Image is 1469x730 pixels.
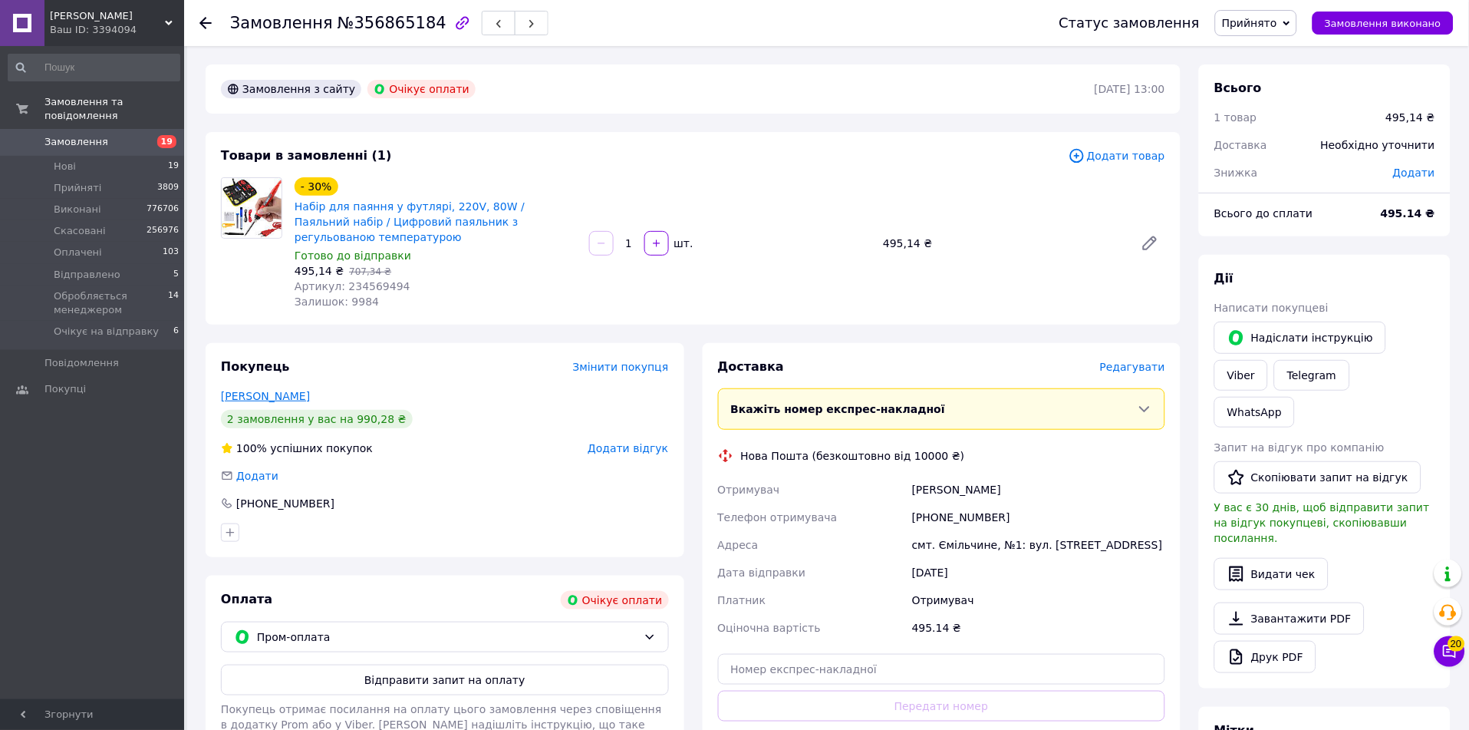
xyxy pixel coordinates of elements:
[295,296,379,308] span: Залишок: 9984
[1214,167,1258,179] span: Знижка
[909,531,1168,559] div: смт. Ємільчине, №1: вул. [STREET_ADDRESS]
[236,442,267,454] span: 100%
[50,9,165,23] span: HUGO
[295,280,410,292] span: Артикул: 234569494
[338,14,446,32] span: №356865184
[173,325,179,339] span: 6
[1214,139,1267,151] span: Доставка
[221,410,413,428] div: 2 замовлення у вас на 990,28 ₴
[44,382,86,396] span: Покупці
[731,403,946,415] span: Вкажіть номер експрес-накладної
[54,203,101,216] span: Виконані
[221,592,272,606] span: Оплата
[1135,228,1165,259] a: Редагувати
[54,246,102,259] span: Оплачені
[1214,322,1386,354] button: Надіслати інструкцію
[909,504,1168,531] div: [PHONE_NUMBER]
[718,654,1166,685] input: Номер експрес-накладної
[1214,603,1365,635] a: Завантажити PDF
[718,566,806,579] span: Дата відправки
[1313,12,1454,35] button: Замовлення виконано
[1214,461,1421,494] button: Скопіювати запит на відгук
[1214,501,1430,544] span: У вас є 30 днів, щоб відправити запит на відгук покупцеві, скопіювавши посилання.
[1448,633,1465,649] span: 20
[1100,361,1165,373] span: Редагувати
[168,289,179,317] span: 14
[295,200,525,243] a: Набір для паяння у футлярі, 220V, 80W / Паяльний набір / Цифровий паяльник з регульованою темпера...
[147,203,179,216] span: 776706
[221,148,392,163] span: Товари в замовленні (1)
[1222,17,1277,29] span: Прийнято
[230,14,333,32] span: Замовлення
[221,80,361,98] div: Замовлення з сайту
[147,224,179,238] span: 256976
[236,470,278,482] span: Додати
[877,233,1128,254] div: 495,14 ₴
[1059,15,1201,31] div: Статус замовлення
[221,359,290,374] span: Покупець
[1095,83,1165,95] time: [DATE] 13:00
[1214,111,1257,124] span: 1 товар
[1434,636,1465,667] button: Чат з покупцем20
[718,622,821,634] span: Оціночна вартість
[1214,360,1268,391] a: Viber
[1069,147,1165,164] span: Додати товар
[718,359,785,374] span: Доставка
[163,246,179,259] span: 103
[718,511,838,524] span: Телефон отримувача
[221,441,373,456] div: успішних покупок
[367,80,476,98] div: Очікує оплати
[909,559,1168,586] div: [DATE]
[1214,271,1233,286] span: Дії
[909,614,1168,642] div: 495.14 ₴
[718,594,766,606] span: Платник
[199,15,212,31] div: Повернутися назад
[1214,441,1385,454] span: Запит на відгук про компанію
[50,23,184,37] div: Ваш ID: 3394094
[54,224,106,238] span: Скасовані
[44,95,184,123] span: Замовлення та повідомлення
[235,496,336,511] div: [PHONE_NUMBER]
[257,629,637,646] span: Пром-оплата
[157,181,179,195] span: 3809
[173,268,179,282] span: 5
[1214,81,1262,95] span: Всього
[295,249,411,262] span: Готово до відправки
[561,591,669,609] div: Очікує оплати
[8,54,180,81] input: Пошук
[670,236,695,251] div: шт.
[54,181,101,195] span: Прийняті
[222,178,282,238] img: Набір для паяння у футлярі, 220V, 80W / Паяльний набір / Цифровий паяльник з регульованою темпера...
[44,356,119,370] span: Повідомлення
[349,266,391,277] span: 707,34 ₴
[588,442,668,454] span: Додати відгук
[1325,18,1441,29] span: Замовлення виконано
[1381,207,1435,220] b: 495.14 ₴
[1274,360,1349,391] a: Telegram
[54,325,159,339] span: Очікує на відправку
[295,265,344,277] span: 495,14 ₴
[1214,641,1316,673] a: Друк PDF
[1214,302,1329,314] span: Написати покупцеві
[573,361,669,373] span: Змінити покупця
[54,160,76,173] span: Нові
[718,484,780,496] span: Отримувач
[909,476,1168,504] div: [PERSON_NAME]
[157,135,176,148] span: 19
[1214,207,1313,220] span: Всього до сплати
[295,177,338,196] div: - 30%
[168,160,179,173] span: 19
[54,268,120,282] span: Відправлено
[909,586,1168,614] div: Отримувач
[54,289,168,317] span: Обробляється менеджером
[221,665,669,695] button: Відправити запит на оплату
[737,448,969,464] div: Нова Пошта (безкоштовно від 10000 ₴)
[1393,167,1435,179] span: Додати
[221,390,310,402] a: [PERSON_NAME]
[44,135,108,149] span: Замовлення
[1386,110,1435,125] div: 495,14 ₴
[718,539,759,551] span: Адреса
[1214,397,1295,428] a: WhatsApp
[1312,128,1444,162] div: Необхідно уточнити
[1214,558,1329,590] button: Видати чек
